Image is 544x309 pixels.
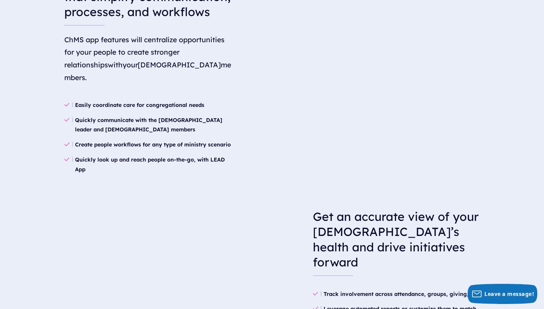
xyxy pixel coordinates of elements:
b: Quickly communicate with the [DEMOGRAPHIC_DATA] leader and [DEMOGRAPHIC_DATA] members [75,117,222,133]
span: Leave a message! [484,290,534,298]
span: your [123,60,138,69]
b: Easily coordinate care for congregational needs [75,102,204,108]
b: Track involvement across attendance, groups, giving, etc. [324,291,480,297]
h3: Get an accurate view of your [DEMOGRAPHIC_DATA]’s health and drive initiatives forward [313,204,480,275]
b: Create people workflows for any type of ministry scenario [75,141,231,148]
span: members [64,60,231,82]
span: with [108,60,123,69]
span: [DEMOGRAPHIC_DATA] [138,60,221,69]
button: Leave a message! [468,284,537,304]
b: Quickly look up and reach people on-the-go, with LEAD App [75,156,225,173]
span: ChMS app features will centralize opportunities for your people to create stronger relationships [64,35,224,69]
span: . [85,73,87,82]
